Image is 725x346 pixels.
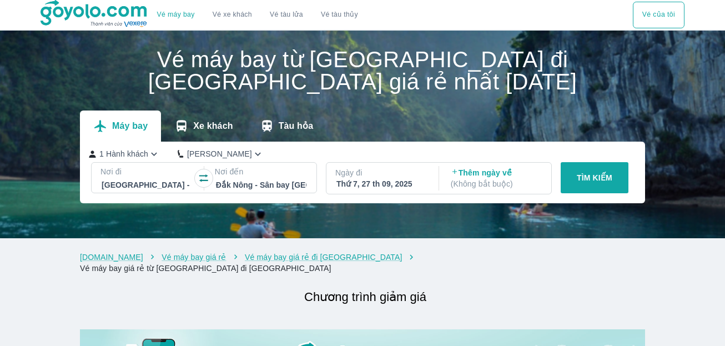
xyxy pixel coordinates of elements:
[577,172,612,183] p: TÌM KIẾM
[633,2,684,28] div: choose transportation mode
[279,121,314,132] p: Tàu hỏa
[193,121,233,132] p: Xe khách
[312,2,367,28] button: Vé tàu thủy
[261,2,312,28] a: Vé tàu lửa
[335,167,428,178] p: Ngày đi
[99,148,148,159] p: 1 Hành khách
[112,121,148,132] p: Máy bay
[451,178,541,189] p: ( Không bắt buộc )
[561,162,628,193] button: TÌM KIẾM
[215,166,308,177] p: Nơi đến
[178,148,264,160] button: [PERSON_NAME]
[633,2,684,28] button: Vé của tôi
[80,253,143,262] a: [DOMAIN_NAME]
[213,11,252,19] a: Vé xe khách
[187,148,252,159] p: [PERSON_NAME]
[157,11,195,19] a: Vé máy bay
[80,252,645,274] nav: breadcrumb
[85,287,645,307] h2: Chương trình giảm giá
[245,253,402,262] a: Vé máy bay giá rẻ đi [GEOGRAPHIC_DATA]
[89,148,160,160] button: 1 Hành khách
[148,2,367,28] div: choose transportation mode
[80,264,331,273] a: Vé máy bay giá rẻ từ [GEOGRAPHIC_DATA] đi [GEOGRAPHIC_DATA]
[80,48,645,93] h1: Vé máy bay từ [GEOGRAPHIC_DATA] đi [GEOGRAPHIC_DATA] giá rẻ nhất [DATE]
[451,167,541,189] p: Thêm ngày về
[80,111,326,142] div: transportation tabs
[100,166,193,177] p: Nơi đi
[336,178,427,189] div: Thứ 7, 27 th 09, 2025
[162,253,226,262] a: Vé máy bay giá rẻ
